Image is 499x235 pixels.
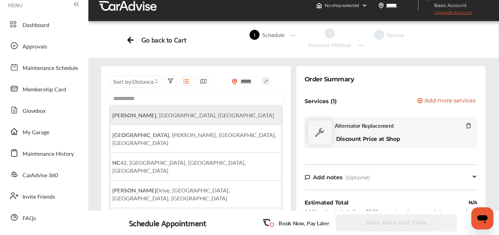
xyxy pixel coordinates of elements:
[384,31,407,39] div: Review
[425,2,472,9] span: Basic Account
[23,21,49,30] span: Dashboard
[141,36,186,44] div: Go back to Cart
[112,111,156,119] b: [PERSON_NAME]
[279,219,329,227] p: Book Now, Pay Later
[417,98,476,105] button: Add more services
[305,98,337,105] p: Services (1)
[112,159,246,174] span: 42, [GEOGRAPHIC_DATA], [GEOGRAPHIC_DATA], [GEOGRAPHIC_DATA]
[313,174,343,181] span: Add notes
[112,186,156,194] b: [PERSON_NAME]
[23,85,66,94] span: Membership Card
[6,144,81,162] a: Maintenance History
[260,31,287,39] div: Schedule
[378,3,384,8] img: location_vector.a44bc228.svg
[112,186,230,202] span: Drive, [GEOGRAPHIC_DATA], [GEOGRAPHIC_DATA], [GEOGRAPHIC_DATA]
[6,80,81,98] a: Membership Card
[6,165,81,183] a: CarAdvise 360
[23,107,46,116] span: Glovebox
[6,58,81,76] a: Maintenance Schedule
[335,122,394,129] span: Alternator Replacement
[23,64,78,73] span: Maintenance Schedule
[6,37,81,55] a: Approvals
[308,120,332,144] img: default_wrench_icon.d1a43860.svg
[23,171,58,180] span: CarAdvise 360
[23,192,55,201] span: Invite Friends
[336,136,400,142] b: Discount Price at Shop
[418,0,419,11] img: header-divider.bc55588e.svg
[6,123,81,141] a: My Garage
[6,101,81,119] a: Glovebox
[417,98,477,105] a: Add more services
[112,111,274,119] span: , [GEOGRAPHIC_DATA], [GEOGRAPHIC_DATA]
[23,42,47,51] span: Approvals
[6,187,81,205] a: Invite Friends
[23,150,74,159] span: Maintenance History
[8,2,23,8] span: MENU
[316,3,322,8] img: header-home-logo.8d720a4f.svg
[113,78,154,85] span: Sort by :
[305,174,310,180] img: note-icon.db9493fa.svg
[112,131,276,147] span: , [PERSON_NAME], [GEOGRAPHIC_DATA], [GEOGRAPHIC_DATA]
[345,174,370,181] span: (Optional)
[362,3,367,8] img: header-down-arrow.9dd2ce7d.svg
[112,131,169,139] b: [GEOGRAPHIC_DATA]
[23,128,49,137] span: My Garage
[305,74,354,84] div: Order Summary
[325,28,335,38] span: 2
[249,30,260,40] span: 1
[306,41,353,49] div: Payment Method
[23,214,36,223] span: FAQs
[305,208,478,222] div: Additional costs, including a $2.99 convenience fee, may apply to your purchase. All fees are sub...
[132,78,154,85] span: Distance
[6,15,81,33] a: Dashboard
[6,208,81,226] a: FAQs
[305,199,349,207] div: Estimated Total
[374,30,384,40] span: 3
[424,10,472,18] span: Upgrade Account
[424,98,476,105] span: Add more services
[129,218,207,228] div: Schedule Appointment
[325,3,359,8] span: No shop selected
[469,199,477,207] div: N/A
[232,79,237,84] img: location_vector_orange.38f05af8.svg
[471,207,493,229] iframe: Button to launch messaging window
[112,159,120,166] b: NC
